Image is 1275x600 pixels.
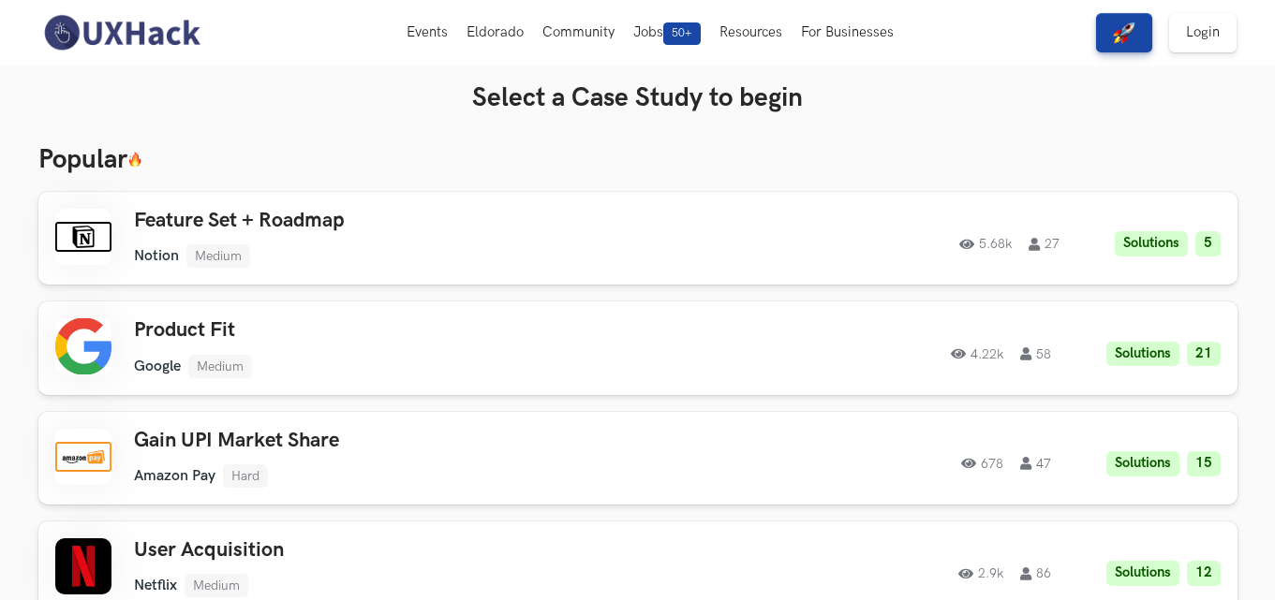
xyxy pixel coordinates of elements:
a: Login [1169,13,1237,52]
li: Solutions [1106,451,1179,476]
span: 5.68k [959,238,1012,251]
li: Solutions [1106,342,1179,367]
span: 4.22k [951,347,1003,360]
h3: Product Fit [134,318,666,343]
h3: Popular [38,144,1238,176]
a: Feature Set + RoadmapNotionMedium5.68k27Solutions5 [38,192,1238,285]
li: Amazon Pay [134,467,215,485]
img: UXHack-logo.png [38,13,205,52]
li: Google [134,358,181,375]
h3: Gain UPI Market Share [134,429,666,453]
li: Medium [188,355,252,378]
img: rocket [1113,22,1135,44]
li: Solutions [1106,561,1179,586]
span: 58 [1020,347,1051,360]
img: 🔥 [127,152,142,168]
span: 27 [1029,238,1060,251]
span: 678 [961,457,1003,470]
li: 15 [1187,451,1221,476]
a: Product FitGoogleMedium4.22k58Solutions21 [38,301,1238,394]
a: Gain UPI Market ShareAmazon PayHard67847Solutions15 [38,412,1238,505]
span: 50+ [663,22,701,45]
li: 12 [1187,561,1221,586]
li: 21 [1187,342,1221,367]
span: 2.9k [958,567,1003,580]
span: 86 [1020,567,1051,580]
li: Solutions [1115,231,1188,256]
h3: Select a Case Study to begin [38,82,1238,114]
h3: Feature Set + Roadmap [134,209,666,233]
li: Netflix [134,577,177,594]
li: Notion [134,247,179,265]
h3: User Acquisition [134,538,666,563]
li: 5 [1195,231,1221,256]
span: 47 [1020,457,1051,470]
li: Hard [223,464,268,488]
li: Medium [185,574,248,597]
li: Medium [186,244,250,268]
